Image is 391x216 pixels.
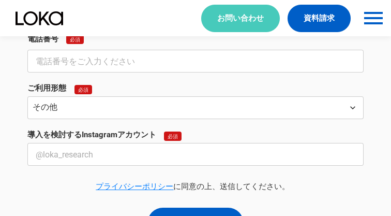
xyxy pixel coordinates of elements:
[288,5,351,32] a: 資料請求
[168,133,178,139] p: 必須
[27,83,66,94] p: ご利用形態
[96,182,173,191] a: プライバシーポリシー
[27,34,58,45] p: 電話番号
[27,129,156,140] p: 導入を検討するInstagramアカウント
[22,181,364,192] p: に同意の上、送信してください。
[78,87,88,93] p: 必須
[361,6,386,31] button: menu
[27,143,364,166] input: @loka_research
[70,36,80,42] p: 必須
[27,50,364,73] input: 電話番号をご入力ください
[201,5,280,32] a: お問い合わせ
